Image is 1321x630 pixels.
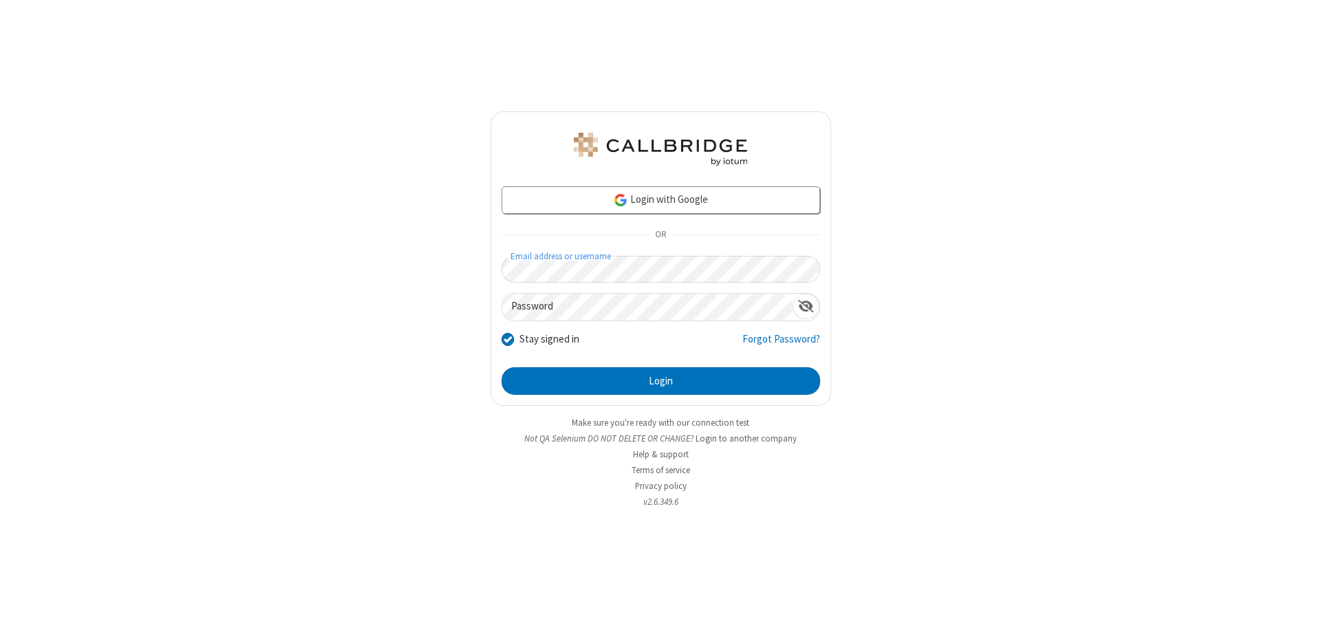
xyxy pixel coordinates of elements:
a: Forgot Password? [742,332,820,358]
a: Make sure you're ready with our connection test [572,417,749,428]
img: google-icon.png [613,193,628,208]
li: v2.6.349.6 [491,495,831,508]
button: Login [502,367,820,395]
a: Terms of service [632,464,690,476]
label: Stay signed in [519,332,579,347]
button: Login to another company [696,432,797,445]
li: Not QA Selenium DO NOT DELETE OR CHANGE? [491,432,831,445]
a: Privacy policy [635,480,687,492]
iframe: Chat [1287,594,1311,620]
span: OR [649,226,672,245]
div: Show password [793,294,819,319]
input: Email address or username [502,256,820,283]
input: Password [502,294,793,321]
a: Help & support [633,448,689,460]
a: Login with Google [502,186,820,214]
img: QA Selenium DO NOT DELETE OR CHANGE [571,133,750,166]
